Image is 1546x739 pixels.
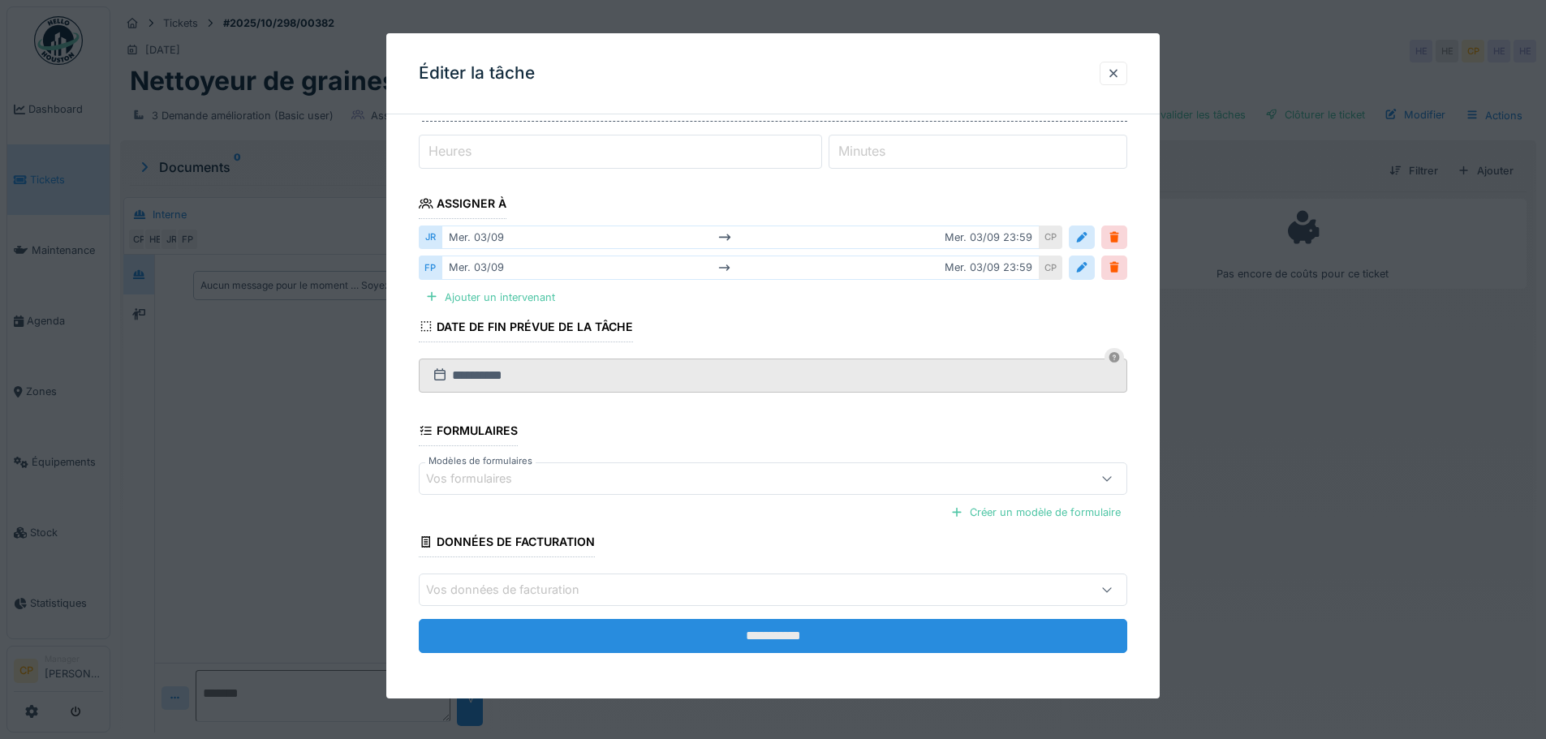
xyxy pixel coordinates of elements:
div: JR [419,226,441,249]
div: Vos données de facturation [426,581,602,599]
h3: Éditer la tâche [419,63,535,84]
label: Minutes [835,141,889,161]
div: Formulaires [419,419,518,446]
div: Ajouter un intervenant [419,286,562,308]
label: Durée prévue [422,104,1127,122]
div: Assigner à [419,191,506,219]
div: Vos formulaires [426,470,535,488]
div: Données de facturation [419,530,595,557]
div: Créer un modèle de formulaire [944,501,1127,523]
div: CP [1040,256,1062,279]
div: mer. 03/09 mer. 03/09 23:59 [441,256,1040,279]
label: Heures [425,141,475,161]
div: FP [419,256,441,279]
div: mer. 03/09 mer. 03/09 23:59 [441,226,1040,249]
div: CP [1040,226,1062,249]
label: Modèles de formulaires [425,454,536,468]
div: Date de fin prévue de la tâche [419,315,633,342]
